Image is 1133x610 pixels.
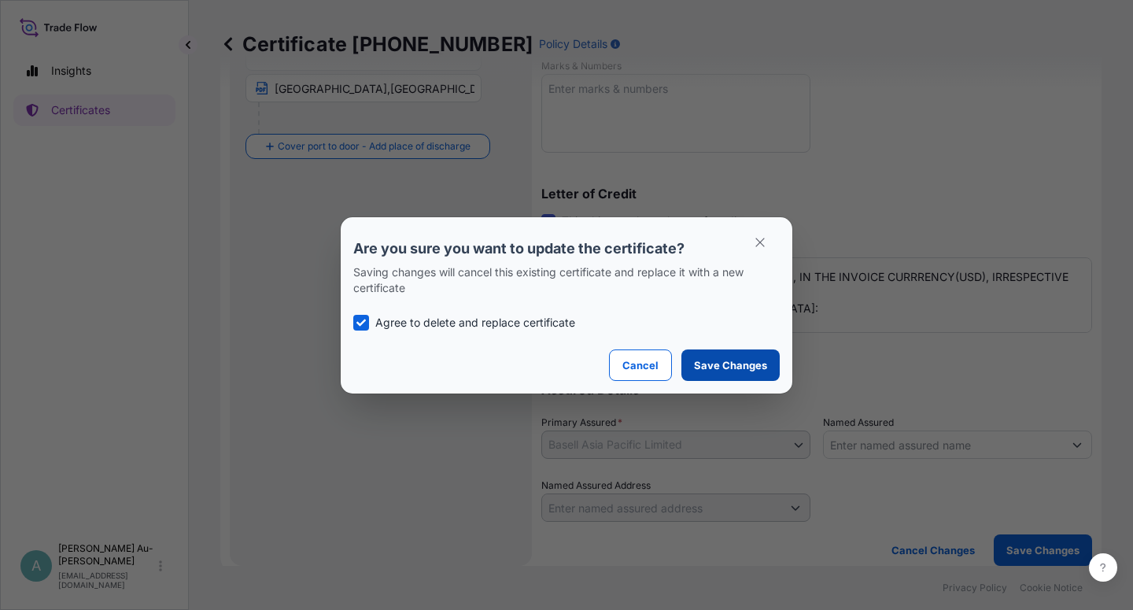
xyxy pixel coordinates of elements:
[609,349,672,381] button: Cancel
[622,357,659,373] p: Cancel
[694,357,767,373] p: Save Changes
[681,349,780,381] button: Save Changes
[375,315,575,331] p: Agree to delete and replace certificate
[353,264,780,296] p: Saving changes will cancel this existing certificate and replace it with a new certificate
[353,239,780,258] p: Are you sure you want to update the certificate?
